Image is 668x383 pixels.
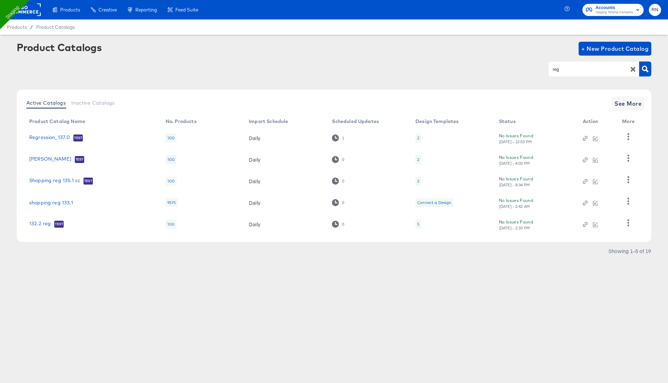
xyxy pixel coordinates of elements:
[29,221,51,228] a: 132.2 reg
[415,119,459,124] div: Design Templates
[596,10,633,15] span: Staging Testing Company
[417,157,419,162] div: 2
[7,24,27,30] span: Products
[166,177,176,186] div: 100
[342,200,344,205] div: 0
[332,221,344,227] div: 0
[415,133,421,142] div: 2
[166,198,178,207] div: 9575
[175,7,198,13] span: Feed Suite
[415,198,453,207] div: Connect a Design
[73,135,83,141] span: Test
[83,178,93,184] span: Test
[579,42,651,56] button: + New Product Catalog
[415,155,421,164] div: 2
[166,119,197,124] div: No. Products
[75,157,84,162] span: Test
[551,65,626,73] input: Search Product Catalogs
[243,170,326,192] td: Daily
[332,178,344,184] div: 0
[614,99,642,108] span: See More
[652,6,658,14] span: RN
[612,97,644,111] button: See More
[166,155,176,164] div: 100
[332,119,379,124] div: Scheduled Updates
[342,136,344,140] div: 1
[60,7,80,13] span: Products
[243,192,326,213] td: Daily
[54,221,64,227] span: Test
[26,100,66,106] span: Active Catalogs
[29,178,80,185] a: Shopping reg 135.1 cc
[417,178,419,184] div: 2
[332,156,344,163] div: 0
[582,4,644,16] button: AccountsStaging Testing Company
[417,200,451,205] div: Connect a Design
[617,116,643,127] th: More
[417,221,419,227] div: 5
[29,135,70,141] a: Regression_137.0
[98,7,117,13] span: Creative
[17,42,102,53] div: Product Catalogs
[71,100,115,106] span: Inactive Catalogs
[415,220,421,229] div: 5
[342,157,344,162] div: 0
[29,119,85,124] div: Product Catalog Name
[493,116,577,127] th: Status
[415,177,421,186] div: 2
[27,24,36,30] span: /
[243,149,326,170] td: Daily
[608,248,651,253] div: Showing 1–5 of 19
[36,24,75,30] a: Product Catalogs
[166,133,176,142] div: 100
[649,4,661,16] button: RN
[243,127,326,149] td: Daily
[342,179,344,184] div: 0
[135,7,157,13] span: Reporting
[342,222,344,227] div: 0
[332,199,344,206] div: 0
[166,220,176,229] div: 100
[577,116,617,127] th: Action
[417,135,419,141] div: 2
[249,119,288,124] div: Import Schedule
[596,4,633,11] span: Accounts
[332,135,344,141] div: 1
[29,200,73,205] a: shopping reg 133.1
[581,44,649,54] span: + New Product Catalog
[243,213,326,235] td: Daily
[29,156,71,163] a: [PERSON_NAME]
